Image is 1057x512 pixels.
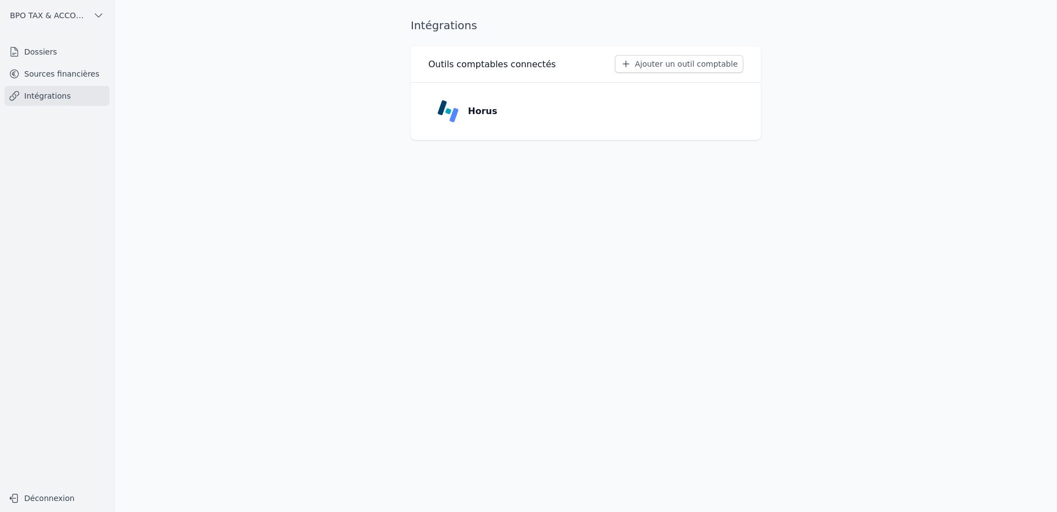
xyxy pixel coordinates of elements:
p: Horus [468,105,497,118]
h1: Intégrations [411,18,477,33]
a: Horus [428,91,743,131]
button: BPO TAX & ACCOUNTANCY SRL [4,7,110,24]
a: Sources financières [4,64,110,84]
h3: Outils comptables connectés [428,58,556,71]
a: Intégrations [4,86,110,106]
a: Dossiers [4,42,110,62]
span: BPO TAX & ACCOUNTANCY SRL [10,10,89,21]
button: Déconnexion [4,489,110,507]
button: Ajouter un outil comptable [615,55,743,73]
